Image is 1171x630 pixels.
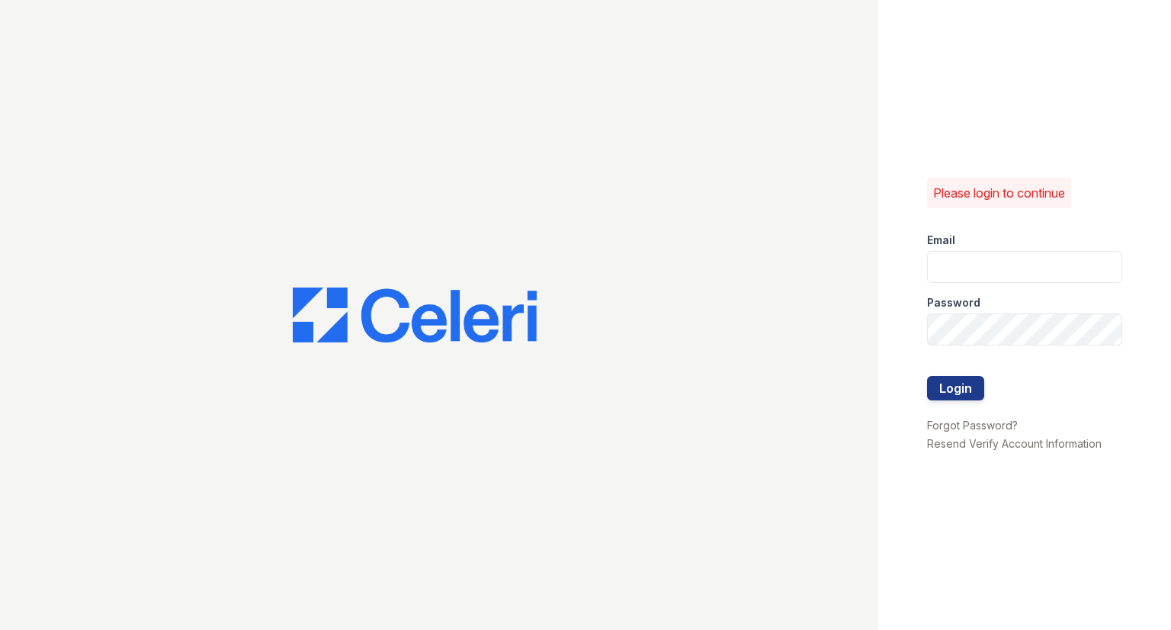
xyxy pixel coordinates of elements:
img: CE_Logo_Blue-a8612792a0a2168367f1c8372b55b34899dd931a85d93a1a3d3e32e68fde9ad4.png [293,288,537,342]
p: Please login to continue [933,184,1065,202]
label: Password [927,295,980,310]
label: Email [927,233,955,248]
a: Resend Verify Account Information [927,437,1102,450]
button: Login [927,376,984,400]
a: Forgot Password? [927,419,1018,432]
